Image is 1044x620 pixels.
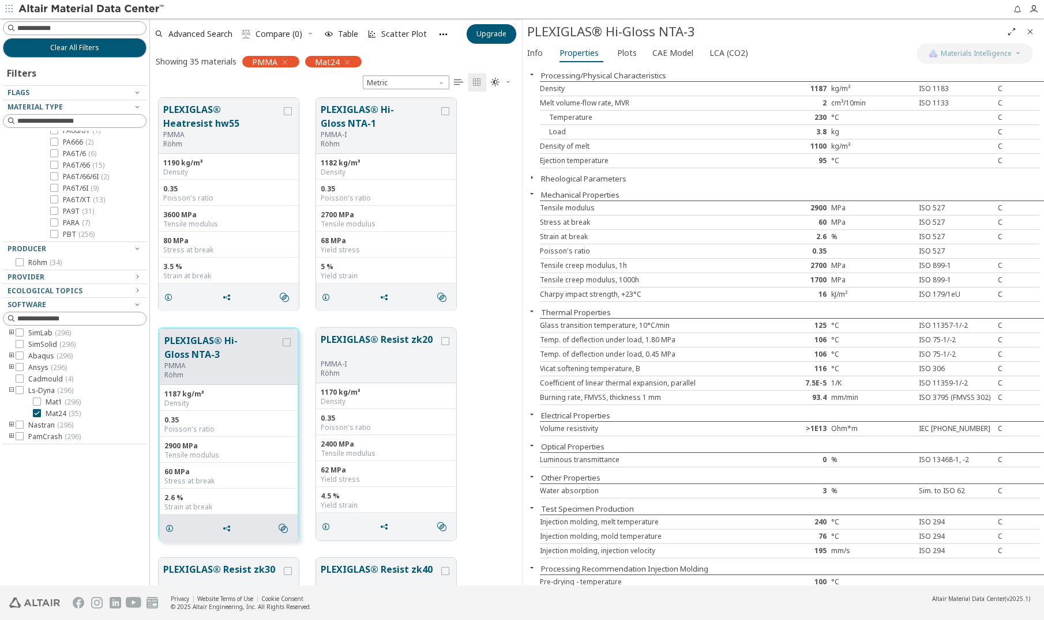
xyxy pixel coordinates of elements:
div: Filters [3,58,42,85]
div: 0.35 [321,184,452,194]
div: 230 [748,113,831,122]
div: C [998,532,1039,541]
button: Similar search [432,286,456,309]
div: C [998,156,1039,165]
div: ISO 3795 (FMVSS 302) [914,393,997,402]
div: C [998,486,1039,496]
p: Röhm [163,139,281,149]
img: Altair Material Data Center [18,3,166,15]
button: Full Screen [1002,22,1021,41]
div: Water absorption [540,486,748,496]
div: Poisson's ratio [163,194,294,203]
div: Yield stress [321,475,452,484]
div: kg [831,127,914,137]
div: 2900 [748,203,831,213]
div: Density of melt [540,142,748,151]
button: Similar search [273,517,298,540]
div: Stress at break [164,477,293,486]
span: SimLab [28,328,71,338]
span: Flags [7,88,29,97]
div: 2.6 % [164,493,293,502]
span: PBT [63,230,95,239]
div: 240 [748,517,831,527]
span: Producer [7,244,46,254]
div: >1E13 [748,424,831,433]
div: ISO 75-1/-2 [914,335,997,345]
span: Metric [363,75,449,89]
span: Table [338,30,358,38]
i: toogle group [7,432,16,441]
div: MPa [831,203,914,213]
div: 106 [748,350,831,359]
div: ISO 11359-1/-2 [914,379,997,388]
span: ( 35 ) [69,409,81,418]
div: 3.8 [748,127,831,137]
span: PARA [63,218,90,228]
div: C [998,113,1039,122]
button: Thermal Properties [541,307,611,317]
div: ISO 527 [914,232,997,241]
div: Tensile modulus [540,203,748,213]
div: ISO 294 [914,532,997,541]
span: PMMA [252,56,277,67]
p: Röhm [164,371,280,380]
img: Altair Engineering [9,598,60,608]
div: 0.35 [321,414,452,423]
button: Share [217,286,241,309]
div: 62 MPa [321,466,452,475]
div: ISO 1133 [914,99,997,108]
button: Clear All Filters [3,38,147,58]
button: Rheological Parameters [541,173,626,184]
div: C [998,335,1039,345]
button: Close [523,563,541,572]
div: 2400 MPa [321,440,452,449]
button: Close [523,189,541,198]
button: Similar search [275,286,299,309]
span: ( 296 ) [51,362,67,372]
i:  [437,522,446,531]
div: C [998,364,1039,373]
div: Unit System [363,75,449,89]
div: Ohm*m [831,424,914,433]
div: 116 [748,364,831,373]
div: °C [831,517,914,527]
a: Cookie Consent [261,595,303,603]
div: Strain at break [164,502,293,512]
div: 76 [748,532,831,541]
div: 68 MPa [321,236,452,245]
span: Mat24 [315,56,340,67]
div: kg/m³ [831,84,914,93]
div: 2 [748,99,831,108]
div: C [998,127,1039,137]
div: ISO 1183 [914,84,997,93]
div: Showing 35 materials [156,56,236,67]
button: Close [523,70,541,79]
span: PA6T/XT [63,195,105,205]
span: Provider [7,272,44,282]
div: 1170 kg/m³ [321,388,452,397]
div: MPa [831,261,914,270]
div: 1700 [748,275,831,285]
div: 0 [748,455,831,464]
div: 0.35 [163,184,294,194]
div: Poisson's ratio [321,423,452,432]
div: 2700 MPa [321,210,452,220]
div: Stress at break [540,218,748,227]
i:  [454,78,463,87]
div: Strain at break [163,271,294,281]
button: Similar search [432,515,456,538]
div: C [998,379,1039,388]
span: ( 2 ) [101,172,109,182]
span: ( 296 ) [65,432,81,441]
span: ( 296 ) [59,339,76,349]
div: C [998,517,1039,527]
button: Table View [449,73,468,92]
div: 2.6 [748,232,831,241]
span: ( 9 ) [91,183,99,193]
i:  [279,524,288,533]
span: Röhm [28,258,62,267]
i:  [242,29,251,39]
div: C [998,275,1039,285]
div: C [998,84,1039,93]
div: Ejection temperature [540,156,748,165]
